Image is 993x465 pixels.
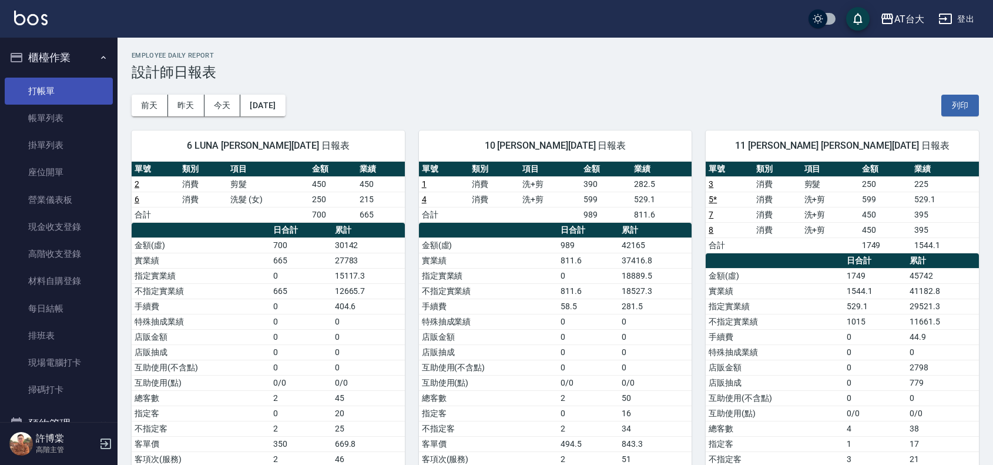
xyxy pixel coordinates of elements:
[419,207,469,222] td: 合計
[419,299,558,314] td: 手續費
[581,176,631,192] td: 390
[433,140,678,152] span: 10 [PERSON_NAME][DATE] 日報表
[357,162,404,177] th: 業績
[844,283,907,299] td: 1544.1
[419,237,558,253] td: 金額(虛)
[706,390,844,406] td: 互助使用(不含點)
[270,390,331,406] td: 2
[581,192,631,207] td: 599
[859,222,911,237] td: 450
[132,390,270,406] td: 總客數
[706,314,844,329] td: 不指定實業績
[332,268,405,283] td: 15117.3
[332,283,405,299] td: 12665.7
[844,360,907,375] td: 0
[753,207,801,222] td: 消費
[422,195,427,204] a: 4
[619,436,692,451] td: 843.3
[519,192,581,207] td: 洗+剪
[558,283,619,299] td: 811.6
[36,444,96,455] p: 高階主管
[558,329,619,344] td: 0
[631,207,692,222] td: 811.6
[270,283,331,299] td: 665
[631,162,692,177] th: 業績
[309,207,357,222] td: 700
[419,268,558,283] td: 指定實業績
[5,105,113,132] a: 帳單列表
[132,375,270,390] td: 互助使用(點)
[419,283,558,299] td: 不指定實業績
[132,283,270,299] td: 不指定實業績
[801,162,859,177] th: 項目
[941,95,979,116] button: 列印
[706,436,844,451] td: 指定客
[36,433,96,444] h5: 許博棠
[270,329,331,344] td: 0
[619,421,692,436] td: 34
[519,162,581,177] th: 項目
[859,207,911,222] td: 450
[706,406,844,421] td: 互助使用(點)
[844,421,907,436] td: 4
[419,344,558,360] td: 店販抽成
[135,195,139,204] a: 6
[5,322,113,349] a: 排班表
[5,409,113,439] button: 預約管理
[911,207,979,222] td: 395
[270,375,331,390] td: 0/0
[911,192,979,207] td: 529.1
[132,299,270,314] td: 手續費
[332,314,405,329] td: 0
[558,314,619,329] td: 0
[844,390,907,406] td: 0
[132,360,270,375] td: 互助使用(不含點)
[934,8,979,30] button: 登出
[907,436,979,451] td: 17
[907,314,979,329] td: 11661.5
[558,268,619,283] td: 0
[5,42,113,73] button: 櫃檯作業
[332,360,405,375] td: 0
[357,207,404,222] td: 665
[844,268,907,283] td: 1749
[753,222,801,237] td: 消費
[706,162,979,253] table: a dense table
[907,268,979,283] td: 45742
[270,436,331,451] td: 350
[5,132,113,159] a: 掛單列表
[332,223,405,238] th: 累計
[240,95,285,116] button: [DATE]
[801,222,859,237] td: 洗+剪
[419,253,558,268] td: 實業績
[846,7,870,31] button: save
[332,344,405,360] td: 0
[419,421,558,436] td: 不指定客
[332,253,405,268] td: 27783
[907,329,979,344] td: 44.9
[619,299,692,314] td: 281.5
[619,390,692,406] td: 50
[227,176,309,192] td: 剪髮
[132,162,405,223] table: a dense table
[419,360,558,375] td: 互助使用(不含點)
[227,162,309,177] th: 項目
[5,376,113,403] a: 掃碼打卡
[907,421,979,436] td: 38
[419,436,558,451] td: 客單價
[5,295,113,322] a: 每日結帳
[309,162,357,177] th: 金額
[135,179,139,189] a: 2
[332,436,405,451] td: 669.8
[859,192,911,207] td: 599
[5,240,113,267] a: 高階收支登錄
[419,406,558,421] td: 指定客
[581,162,631,177] th: 金額
[631,192,692,207] td: 529.1
[844,344,907,360] td: 0
[357,176,404,192] td: 450
[558,344,619,360] td: 0
[859,176,911,192] td: 250
[619,283,692,299] td: 18527.3
[753,192,801,207] td: 消費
